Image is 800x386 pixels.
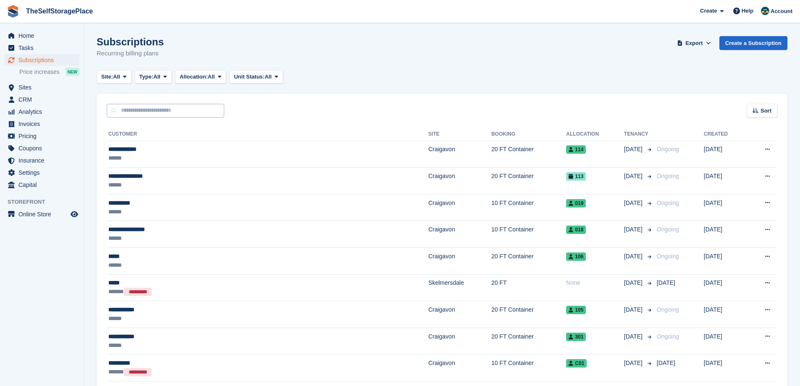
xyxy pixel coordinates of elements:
[107,128,428,141] th: Customer
[135,70,172,84] button: Type: All
[657,253,679,260] span: Ongoing
[566,226,586,234] span: 018
[704,128,746,141] th: Created
[624,172,644,181] span: [DATE]
[18,142,69,154] span: Coupons
[704,328,746,354] td: [DATE]
[4,167,79,179] a: menu
[18,130,69,142] span: Pricing
[704,354,746,381] td: [DATE]
[428,141,491,168] td: Craigavon
[18,30,69,42] span: Home
[428,248,491,275] td: Craigavon
[180,73,208,81] span: Allocation:
[657,333,679,340] span: Ongoing
[428,194,491,221] td: Craigavon
[4,42,79,54] a: menu
[97,36,164,47] h1: Subscriptions
[175,70,226,84] button: Allocation: All
[624,332,644,341] span: [DATE]
[704,248,746,275] td: [DATE]
[657,226,679,233] span: Ongoing
[66,68,79,76] div: NEW
[4,118,79,130] a: menu
[18,179,69,191] span: Capital
[657,279,675,286] span: [DATE]
[97,70,131,84] button: Site: All
[491,328,566,354] td: 20 FT Container
[761,7,769,15] img: Gairoid
[742,7,753,15] span: Help
[761,107,771,115] span: Sort
[624,305,644,314] span: [DATE]
[566,306,586,314] span: 105
[657,306,679,313] span: Ongoing
[624,225,644,234] span: [DATE]
[428,128,491,141] th: Site
[704,141,746,168] td: [DATE]
[428,328,491,354] td: Craigavon
[624,252,644,261] span: [DATE]
[23,4,96,18] a: TheSelfStoragePlace
[704,194,746,221] td: [DATE]
[704,274,746,301] td: [DATE]
[428,221,491,248] td: Craigavon
[18,167,69,179] span: Settings
[265,73,272,81] span: All
[69,209,79,219] a: Preview store
[491,128,566,141] th: Booking
[771,7,792,16] span: Account
[491,141,566,168] td: 20 FT Container
[491,354,566,381] td: 10 FT Container
[624,278,644,287] span: [DATE]
[4,54,79,66] a: menu
[704,301,746,328] td: [DATE]
[18,42,69,54] span: Tasks
[18,155,69,166] span: Insurance
[657,146,679,152] span: Ongoing
[234,73,265,81] span: Unit Status:
[566,199,586,207] span: 019
[8,198,84,206] span: Storefront
[685,39,703,47] span: Export
[657,200,679,206] span: Ongoing
[19,67,79,76] a: Price increases NEW
[566,359,587,368] span: C01
[566,252,586,261] span: 106
[491,168,566,194] td: 20 FT Container
[566,278,624,287] div: None
[624,199,644,207] span: [DATE]
[4,142,79,154] a: menu
[704,221,746,248] td: [DATE]
[4,81,79,93] a: menu
[566,333,586,341] span: 301
[491,221,566,248] td: 10 FT Container
[113,73,120,81] span: All
[428,168,491,194] td: Craigavon
[18,118,69,130] span: Invoices
[4,30,79,42] a: menu
[229,70,283,84] button: Unit Status: All
[428,274,491,301] td: Skelmersdale
[153,73,160,81] span: All
[624,359,644,368] span: [DATE]
[4,130,79,142] a: menu
[18,94,69,105] span: CRM
[700,7,717,15] span: Create
[491,248,566,275] td: 20 FT Container
[491,301,566,328] td: 20 FT Container
[18,106,69,118] span: Analytics
[491,274,566,301] td: 20 FT
[208,73,215,81] span: All
[139,73,154,81] span: Type:
[4,208,79,220] a: menu
[566,128,624,141] th: Allocation
[18,54,69,66] span: Subscriptions
[657,360,675,366] span: [DATE]
[4,94,79,105] a: menu
[4,179,79,191] a: menu
[18,81,69,93] span: Sites
[624,145,644,154] span: [DATE]
[676,36,713,50] button: Export
[18,208,69,220] span: Online Store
